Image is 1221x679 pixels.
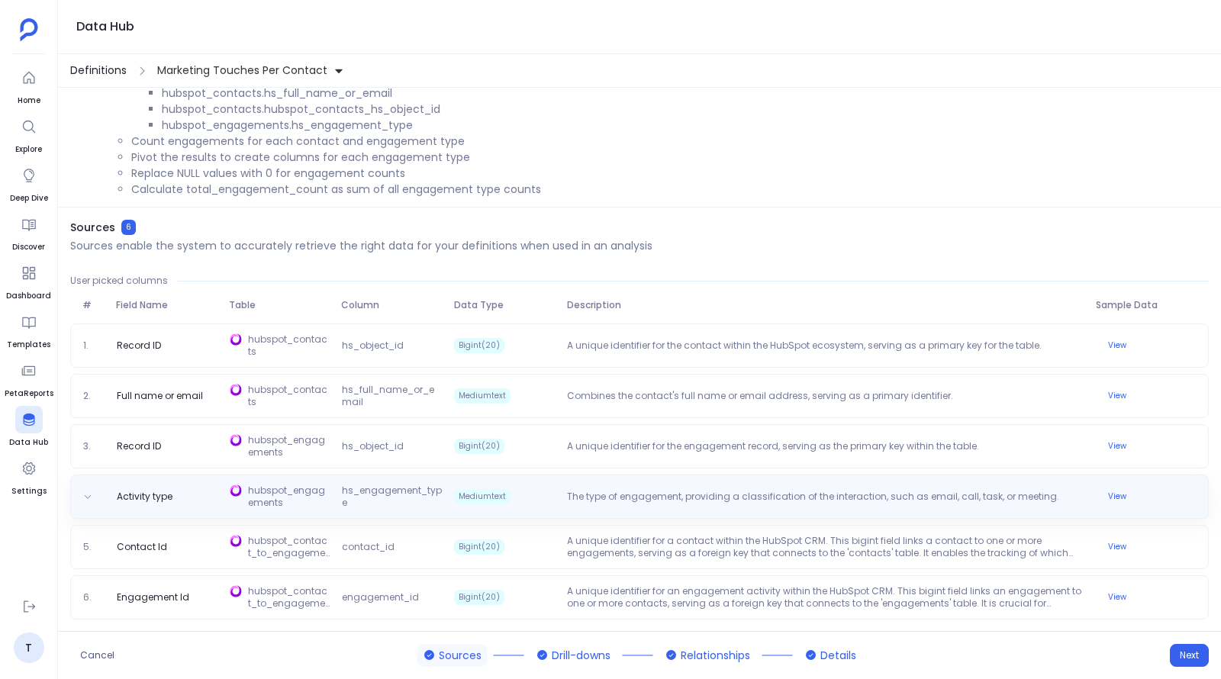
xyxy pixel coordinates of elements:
[6,290,51,302] span: Dashboard
[10,162,48,204] a: Deep Dive
[336,591,448,603] span: engagement_id
[1099,387,1136,405] button: View
[5,357,53,400] a: PetaReports
[336,541,448,553] span: contact_id
[454,338,504,353] span: Bigint(20)
[11,485,47,497] span: Settings
[76,299,110,311] span: #
[11,455,47,497] a: Settings
[1099,488,1136,506] button: View
[111,491,179,503] span: Activity type
[454,539,504,555] span: Bigint(20)
[131,150,1209,166] li: Pivot the results to create columns for each engagement type
[248,535,330,559] span: hubspot_contact_to_engagement_association
[162,85,1209,101] li: hubspot_contacts.hs_full_name_or_email
[6,259,51,302] a: Dashboard
[681,647,750,663] span: Relationships
[77,390,111,402] span: 2.
[561,585,1090,610] p: A unique identifier for an engagement activity within the HubSpot CRM. This bigint field links an...
[121,220,136,235] span: 6
[454,439,504,454] span: Bigint(20)
[248,333,330,358] span: hubspot_contacts
[561,299,1091,311] span: Description
[70,63,127,79] span: Definitions
[70,238,652,253] p: Sources enable the system to accurately retrieve the right data for your definitions when used in...
[1099,336,1136,355] button: View
[111,541,173,553] span: Contact Id
[15,143,43,156] span: Explore
[77,339,111,352] span: 1.
[157,63,327,79] span: Marketing Touches Per Contact
[1099,538,1136,556] button: View
[659,644,756,666] button: Relationships
[1099,437,1136,455] button: View
[552,647,610,663] span: Drill-downs
[561,491,1090,503] p: The type of engagement, providing a classification of the interaction, such as email, call, task,...
[561,339,1090,352] p: A unique identifier for the contact within the HubSpot ecosystem, serving as a primary key for th...
[70,644,124,667] button: Cancel
[12,241,45,253] span: Discover
[336,339,448,352] span: hs_object_id
[14,632,44,663] a: T
[12,211,45,253] a: Discover
[20,18,38,41] img: petavue logo
[154,58,347,83] button: Marketing Touches Per Contact
[15,113,43,156] a: Explore
[9,436,48,449] span: Data Hub
[7,339,50,351] span: Templates
[7,308,50,351] a: Templates
[1170,644,1209,667] button: Next
[131,166,1209,182] li: Replace NULL values with 0 for engagement counts
[561,440,1090,452] p: A unique identifier for the engagement record, serving as the primary key within the table.
[448,299,561,311] span: Data Type
[336,484,448,509] span: hs_engagement_type
[70,275,168,287] span: User picked columns
[70,220,115,235] span: Sources
[162,101,1209,117] li: hubspot_contacts.hubspot_contacts_hs_object_id
[1099,588,1136,607] button: View
[111,591,195,603] span: Engagement Id
[1090,299,1203,311] span: Sample Data
[110,299,223,311] span: Field Name
[15,64,43,107] a: Home
[561,390,1090,402] p: Combines the contact's full name or email address, serving as a primary identifier.
[76,16,134,37] h1: Data Hub
[131,134,1209,150] li: Count engagements for each contact and engagement type
[454,590,504,605] span: Bigint(20)
[15,95,43,107] span: Home
[9,406,48,449] a: Data Hub
[561,535,1090,559] p: A unique identifier for a contact within the HubSpot CRM. This bigint field links a contact to on...
[335,299,448,311] span: Column
[248,484,330,509] span: hubspot_engagements
[111,339,167,352] span: Record ID
[336,440,448,452] span: hs_object_id
[10,192,48,204] span: Deep Dive
[131,182,1209,198] li: Calculate total_engagement_count as sum of all engagement type counts
[77,541,111,553] span: 5.
[530,644,617,666] button: Drill-downs
[77,440,111,452] span: 3.
[5,388,53,400] span: PetaReports
[131,69,1209,134] li: Group by:
[77,591,111,603] span: 6.
[111,440,167,452] span: Record ID
[417,644,488,666] button: Sources
[454,489,511,504] span: Mediumtext
[336,384,448,408] span: hs_full_name_or_email
[454,388,511,404] span: Mediumtext
[248,434,330,459] span: hubspot_engagements
[248,585,330,610] span: hubspot_contact_to_engagement_association
[162,117,1209,134] li: hubspot_engagements.hs_engagement_type
[439,647,482,663] span: Sources
[799,644,862,666] button: Details
[820,647,856,663] span: Details
[223,299,336,311] span: Table
[248,384,330,408] span: hubspot_contacts
[111,390,209,402] span: Full name or email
